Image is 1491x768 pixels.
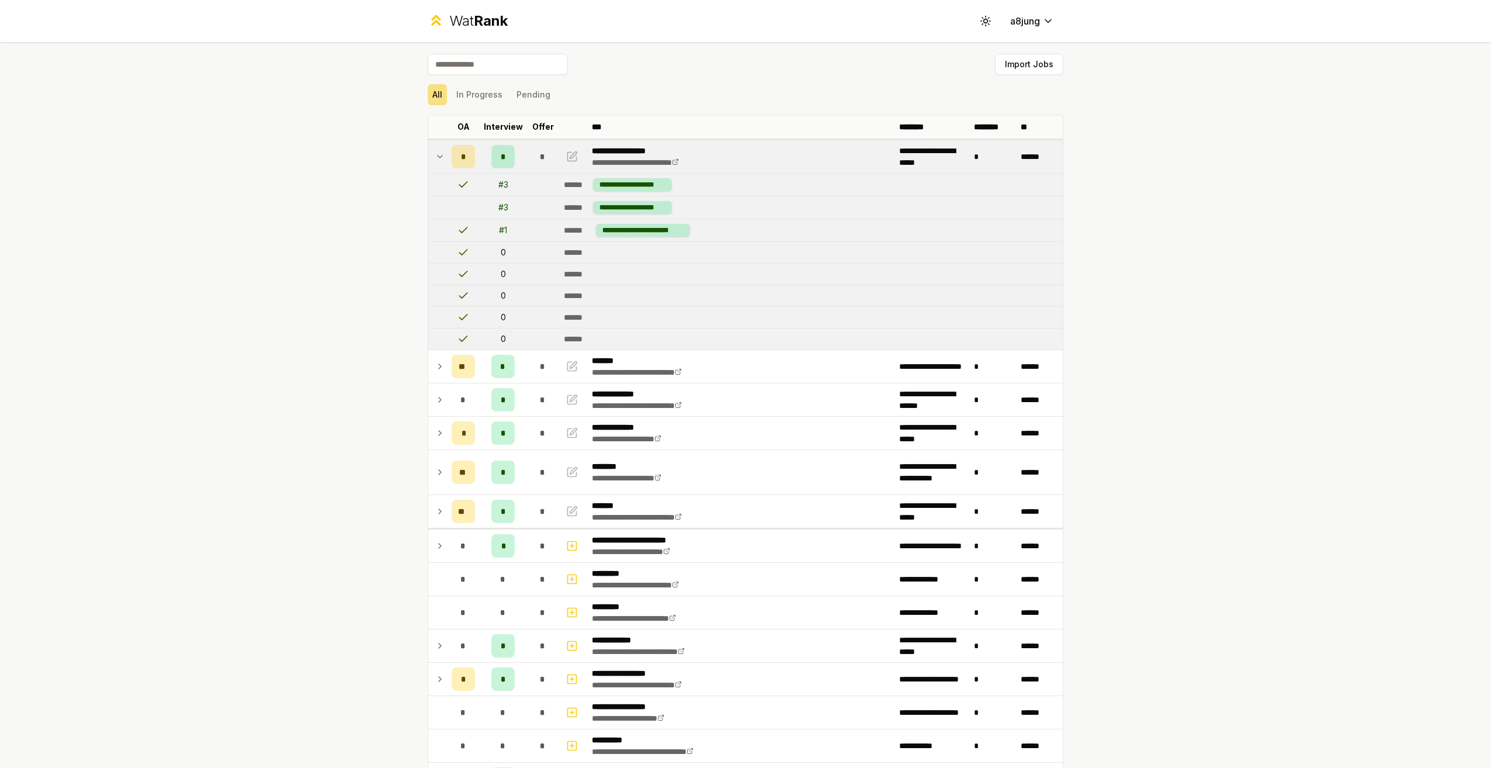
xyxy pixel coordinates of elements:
p: Offer [532,121,554,133]
div: # 3 [498,202,508,213]
button: Import Jobs [995,54,1063,75]
button: In Progress [452,84,507,105]
p: Interview [484,121,523,133]
td: 0 [480,264,526,285]
span: a8jung [1010,14,1040,28]
div: # 1 [499,224,507,236]
span: Rank [474,12,508,29]
a: WatRank [428,12,508,30]
div: # 3 [498,179,508,191]
button: All [428,84,447,105]
td: 0 [480,242,526,263]
div: Wat [449,12,508,30]
td: 0 [480,307,526,328]
button: a8jung [1001,11,1063,32]
p: OA [457,121,470,133]
td: 0 [480,285,526,306]
button: Pending [512,84,555,105]
td: 0 [480,328,526,350]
